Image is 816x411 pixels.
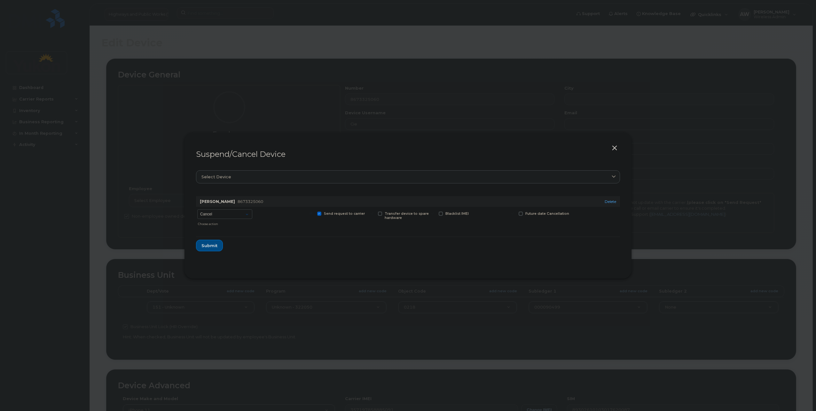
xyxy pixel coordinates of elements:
[431,212,434,215] input: Blacklist IMEI
[370,212,373,215] input: Transfer device to spare hardware
[196,240,223,251] button: Submit
[605,199,616,204] a: Delete
[511,212,514,215] input: Future date Cancellation
[196,170,620,183] a: Select device
[201,174,231,180] span: Select device
[445,212,469,216] span: Blacklist IMEI
[385,212,429,220] span: Transfer device to spare hardware
[324,212,365,216] span: Send request to carrier
[200,199,235,204] strong: [PERSON_NAME]
[310,212,313,215] input: Send request to carrier
[525,212,569,216] span: Future date Cancellation
[198,220,252,226] div: Choose action
[201,243,217,249] span: Submit
[196,150,620,158] div: Suspend/Cancel Device
[238,199,263,204] span: 8673325060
